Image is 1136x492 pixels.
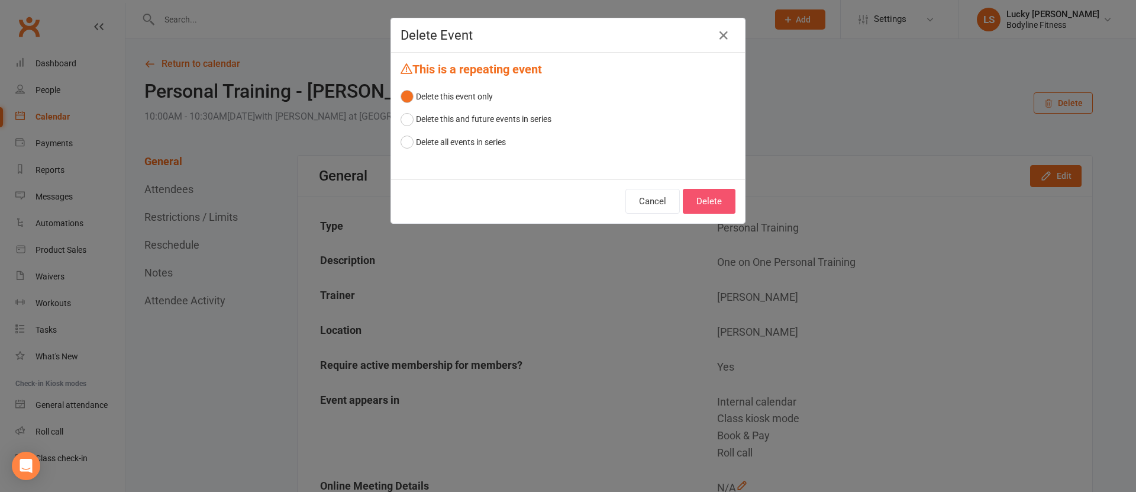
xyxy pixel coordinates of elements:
button: Cancel [625,189,680,214]
button: Close [714,26,733,45]
button: Delete this event only [401,85,493,108]
h4: Delete Event [401,28,735,43]
div: Open Intercom Messenger [12,452,40,480]
button: Delete all events in series [401,131,506,153]
button: Delete this and future events in series [401,108,551,130]
button: Delete [683,189,735,214]
h4: This is a repeating event [401,62,735,76]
